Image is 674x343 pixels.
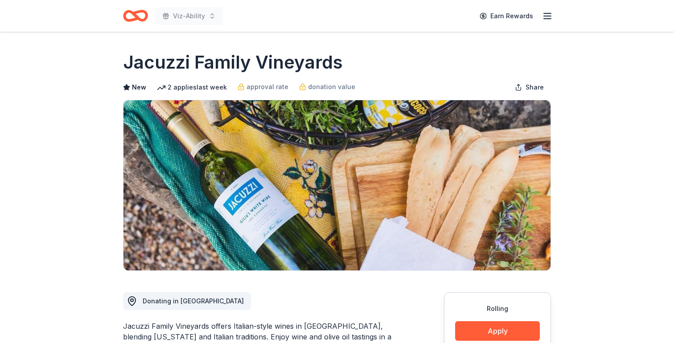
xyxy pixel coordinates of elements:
a: donation value [299,82,355,92]
span: New [132,82,146,93]
a: Home [123,5,148,26]
a: approval rate [238,82,288,92]
button: Share [508,78,551,96]
h1: Jacuzzi Family Vineyards [123,50,343,75]
button: Viz-Ability [155,7,223,25]
div: Rolling [455,303,540,314]
img: Image for Jacuzzi Family Vineyards [123,100,551,270]
span: donation value [308,82,355,92]
span: approval rate [247,82,288,92]
a: Earn Rewards [474,8,538,24]
div: 2 applies last week [157,82,227,93]
span: Share [526,82,544,93]
span: Viz-Ability [173,11,205,21]
button: Apply [455,321,540,341]
span: Donating in [GEOGRAPHIC_DATA] [143,297,244,305]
